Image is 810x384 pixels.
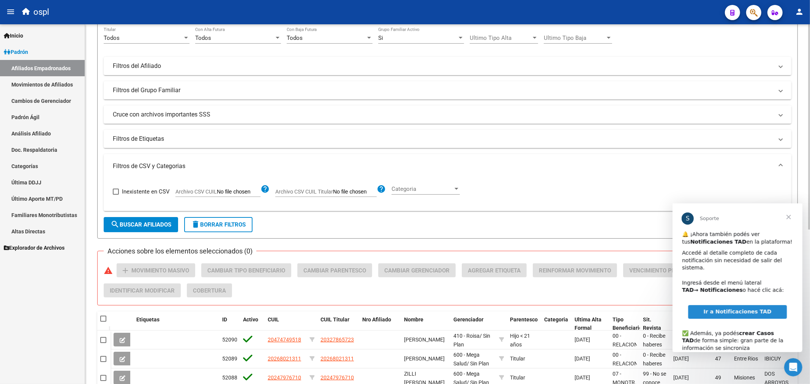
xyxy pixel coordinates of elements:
[468,267,521,274] span: Agregar Etiqueta
[4,31,23,40] span: Inicio
[275,189,333,195] span: Archivo CSV CUIL Titular
[575,373,606,382] div: [DATE]
[510,356,525,362] span: Titular
[111,220,120,229] mat-icon: search
[6,7,15,16] mat-icon: menu
[104,178,791,211] div: Filtros de CSV y Categorias
[453,333,480,339] span: 410 - Roisa
[4,244,65,252] span: Explorador de Archivos
[510,375,525,381] span: Titular
[575,316,602,331] span: Ultima Alta Formal
[643,352,674,375] span: 0 - Recibe haberes regularmente
[321,337,354,343] span: 20327865723
[453,352,480,367] span: 600 - Mega Salud
[222,375,237,381] span: 52088
[613,352,648,384] span: 00 - RELACION DE DEPENDENCIA
[533,263,617,277] button: Reinformar Movimiento
[384,267,450,274] span: Cambiar Gerenciador
[217,189,261,195] input: Archivo CSV CUIL
[378,35,383,41] span: Si
[317,312,359,337] datatable-header-cell: CUIL Titular
[111,221,171,228] span: Buscar Afiliados
[113,110,773,119] mat-panel-title: Cruce con archivos importantes SSS
[510,316,538,323] span: Parentesco
[261,184,270,194] mat-icon: help
[544,35,605,41] span: Ultimo Tipo Baja
[268,316,279,323] span: CUIL
[113,86,773,94] mat-panel-title: Filtros del Grupo Familiar
[287,35,303,41] span: Todos
[321,375,354,381] span: 20247976710
[629,267,678,274] span: Vencimiento PMI
[133,312,219,337] datatable-header-cell: Etiquetas
[104,130,791,148] mat-expansion-panel-header: Filtros de Etiquetas
[110,287,175,294] span: Identificar Modificar
[33,4,49,20] span: ospl
[392,186,453,192] span: Categoria
[321,316,349,323] span: CUIL Titular
[207,267,285,274] span: Cambiar Tipo Beneficiario
[9,119,120,171] div: ✅ Además, ya podés de forma simple: gran parte de la información se sincroniza automáticamente y ...
[575,335,606,344] div: [DATE]
[541,312,572,337] datatable-header-cell: Categoria
[333,189,377,195] input: Archivo CSV CUIL Titular
[122,187,170,196] span: Inexistente en CSV
[462,263,527,277] button: Agregar Etiqueta
[4,48,28,56] span: Padrón
[613,316,642,331] span: Tipo Beneficiario
[104,266,113,275] mat-icon: warning
[539,267,611,274] span: Reinformar Movimiento
[450,312,496,337] datatable-header-cell: Gerenciador
[175,189,217,195] span: Archivo CSV CUIL
[784,358,802,376] iframe: Intercom live chat
[401,312,450,337] datatable-header-cell: Nombre
[121,266,130,275] mat-icon: add
[222,316,227,323] span: ID
[191,221,246,228] span: Borrar Filtros
[404,316,423,323] span: Nombre
[113,62,773,70] mat-panel-title: Filtros del Afiliado
[734,375,755,381] span: Misiones
[265,312,306,337] datatable-header-cell: CUIL
[268,337,301,343] span: 20474749518
[507,312,541,337] datatable-header-cell: Parentesco
[195,35,211,41] span: Todos
[673,203,802,352] iframe: Intercom live chat mensaje
[297,263,372,277] button: Cambiar Parentesco
[623,263,684,277] button: Vencimiento PMI
[575,354,606,363] div: [DATE]
[104,105,791,124] mat-expansion-panel-header: Cruce con archivos importantes SSS
[191,220,200,229] mat-icon: delete
[359,312,401,337] datatable-header-cell: Nro Afiliado
[184,217,253,232] button: Borrar Filtros
[734,356,758,362] span: Entre Rios
[643,333,674,356] span: 0 - Recibe haberes regularmente
[303,267,366,274] span: Cambiar Parentesco
[673,375,689,381] span: [DATE]
[136,316,159,323] span: Etiquetas
[243,316,258,323] span: Activo
[453,316,483,323] span: Gerenciador
[321,356,354,362] span: 20268021311
[613,333,648,365] span: 00 - RELACION DE DEPENDENCIA
[193,287,226,294] span: Cobertura
[404,337,445,343] span: [PERSON_NAME]
[510,333,530,348] span: Hijo < 21 años
[673,356,689,362] span: [DATE]
[378,263,456,277] button: Cambiar Gerenciador
[643,316,661,331] span: Sit. Revista
[609,312,640,337] datatable-header-cell: Tipo Beneficiario
[104,35,120,41] span: Todos
[640,312,670,337] datatable-header-cell: Sit. Revista
[113,162,773,170] mat-panel-title: Filtros de CSV y Categorias
[187,283,232,297] button: Cobertura
[104,154,791,178] mat-expansion-panel-header: Filtros de CSV y Categorias
[404,356,445,362] span: [PERSON_NAME]
[268,356,301,362] span: 20268021311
